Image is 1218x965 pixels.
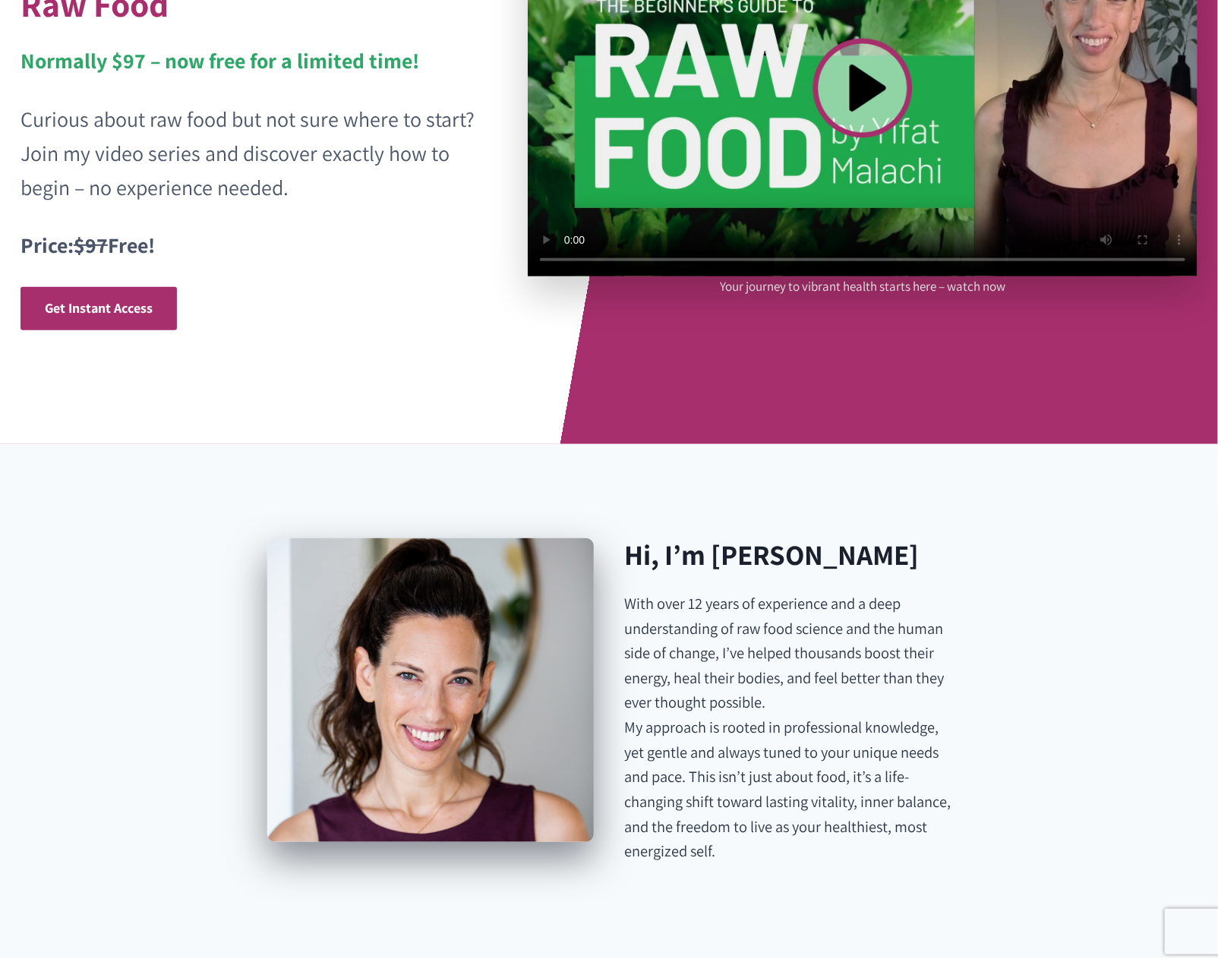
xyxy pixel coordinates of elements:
strong: Normally $97 – now free for a limited time! [21,46,419,74]
p: Your journey to vibrant health starts here – watch now [720,276,1005,297]
p: With over 12 years of experience and a deep understanding of raw food science and the human side ... [624,591,951,864]
h2: Hi, I’m [PERSON_NAME] [624,538,951,572]
p: Curious about raw food but not sure where to start? Join my video series and discover exactly how... [21,102,479,204]
a: Get Instant Access [21,287,177,330]
s: $97 [74,231,108,259]
strong: Price: Free! [21,231,155,259]
span: Get Instant Access [45,299,153,317]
